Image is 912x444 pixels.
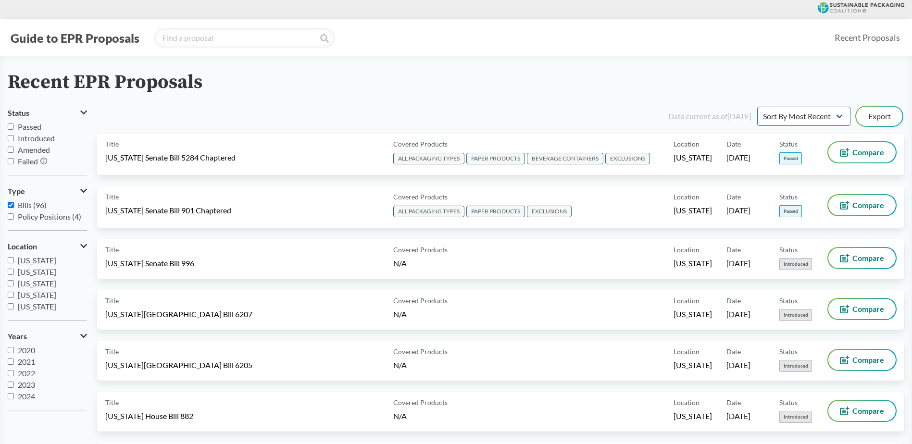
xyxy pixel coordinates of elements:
span: Introduced [779,309,812,321]
span: Location [674,192,700,202]
span: Covered Products [393,397,448,407]
span: Title [105,346,119,357]
span: BEVERAGE CONTAINERS [527,153,603,164]
span: [US_STATE] House Bill 882 [105,411,193,421]
input: [US_STATE] [8,257,14,263]
span: Status [779,245,798,255]
span: [DATE] [726,205,750,216]
input: Failed [8,158,14,164]
input: Bills (96) [8,202,14,208]
input: 2022 [8,370,14,376]
span: Status [779,346,798,357]
span: [US_STATE] [18,267,56,276]
span: [US_STATE] [18,302,56,311]
button: Guide to EPR Proposals [8,30,142,46]
span: [DATE] [726,411,750,421]
span: [US_STATE][GEOGRAPHIC_DATA] Bill 6207 [105,309,252,320]
span: [US_STATE] [674,411,712,421]
span: Title [105,397,119,407]
input: 2020 [8,347,14,353]
span: Compare [852,148,884,156]
span: ALL PACKAGING TYPES [393,206,464,217]
span: 2022 [18,369,35,378]
div: Data current as of [DATE] [668,111,751,122]
span: Date [726,296,741,306]
input: 2024 [8,393,14,399]
span: [US_STATE] Senate Bill 901 Chaptered [105,205,231,216]
a: Recent Proposals [830,27,904,49]
span: [DATE] [726,309,750,320]
button: Export [856,107,902,126]
span: 2024 [18,392,35,401]
button: Location [8,238,87,255]
span: [US_STATE] [674,309,712,320]
span: Passed [779,152,802,164]
button: Compare [828,401,896,421]
input: [US_STATE] [8,280,14,286]
span: Compare [852,305,884,313]
span: Location [674,139,700,149]
span: Status [779,139,798,149]
span: Failed [18,157,38,166]
button: Status [8,105,87,121]
span: [US_STATE] Senate Bill 996 [105,258,194,269]
span: Location [674,245,700,255]
span: 2023 [18,380,35,389]
button: Compare [828,248,896,268]
span: EXCLUSIONS [527,206,572,217]
span: Bills (96) [18,200,47,210]
span: [US_STATE] [674,258,712,269]
input: 2021 [8,358,14,365]
span: PAPER PRODUCTS [466,206,525,217]
button: Compare [828,350,896,370]
span: Introduced [18,134,55,143]
span: Status [779,397,798,407]
span: [US_STATE] [674,360,712,370]
span: Covered Products [393,245,448,255]
button: Compare [828,195,896,215]
span: N/A [393,259,407,268]
span: [DATE] [726,152,750,163]
span: Title [105,139,119,149]
span: Location [674,296,700,306]
span: Location [8,242,37,251]
input: 2023 [8,382,14,388]
span: Date [726,139,741,149]
input: Policy Positions (4) [8,213,14,220]
span: Date [726,346,741,357]
span: Introduced [779,411,812,423]
span: Title [105,296,119,306]
button: Years [8,328,87,345]
span: Covered Products [393,296,448,306]
span: Title [105,192,119,202]
input: Amended [8,147,14,153]
span: Policy Positions (4) [18,212,81,221]
span: N/A [393,309,407,319]
span: N/A [393,411,407,420]
span: EXCLUSIONS [605,153,650,164]
span: [US_STATE] [674,152,712,163]
input: Passed [8,123,14,130]
span: [US_STATE][GEOGRAPHIC_DATA] Bill 6205 [105,360,252,370]
span: Date [726,192,741,202]
span: PAPER PRODUCTS [466,153,525,164]
span: Status [8,109,29,117]
input: [US_STATE] [8,269,14,275]
span: [US_STATE] Senate Bill 5284 Chaptered [105,152,236,163]
span: Introduced [779,258,812,270]
span: Compare [852,254,884,262]
span: Date [726,397,741,407]
input: [US_STATE] [8,292,14,298]
h2: Recent EPR Proposals [8,72,202,93]
span: Status [779,296,798,306]
span: Location [674,346,700,357]
span: Covered Products [393,192,448,202]
span: Passed [779,205,802,217]
span: Covered Products [393,346,448,357]
span: [DATE] [726,360,750,370]
span: [US_STATE] [18,256,56,265]
span: N/A [393,360,407,370]
span: Compare [852,356,884,364]
span: Compare [852,201,884,209]
span: Title [105,245,119,255]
